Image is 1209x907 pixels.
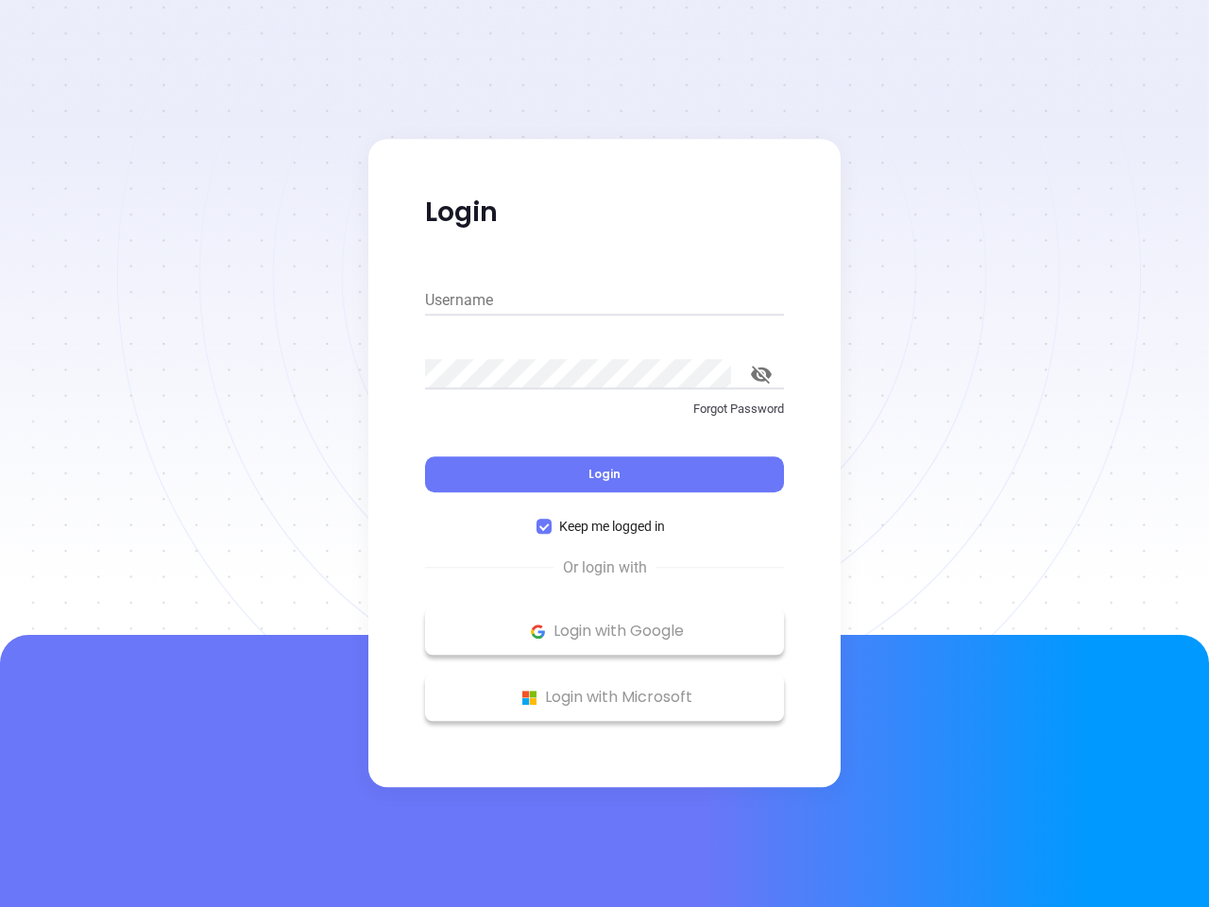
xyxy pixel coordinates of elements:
button: Login [425,456,784,492]
img: Microsoft Logo [518,686,541,710]
p: Login with Google [434,617,775,645]
p: Login with Microsoft [434,683,775,711]
button: Google Logo Login with Google [425,608,784,655]
img: Google Logo [526,620,550,643]
p: Forgot Password [425,400,784,419]
a: Forgot Password [425,400,784,434]
p: Login [425,196,784,230]
span: Keep me logged in [552,516,673,537]
span: Or login with [553,556,656,579]
button: toggle password visibility [739,351,784,397]
span: Login [588,466,621,482]
button: Microsoft Logo Login with Microsoft [425,674,784,721]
